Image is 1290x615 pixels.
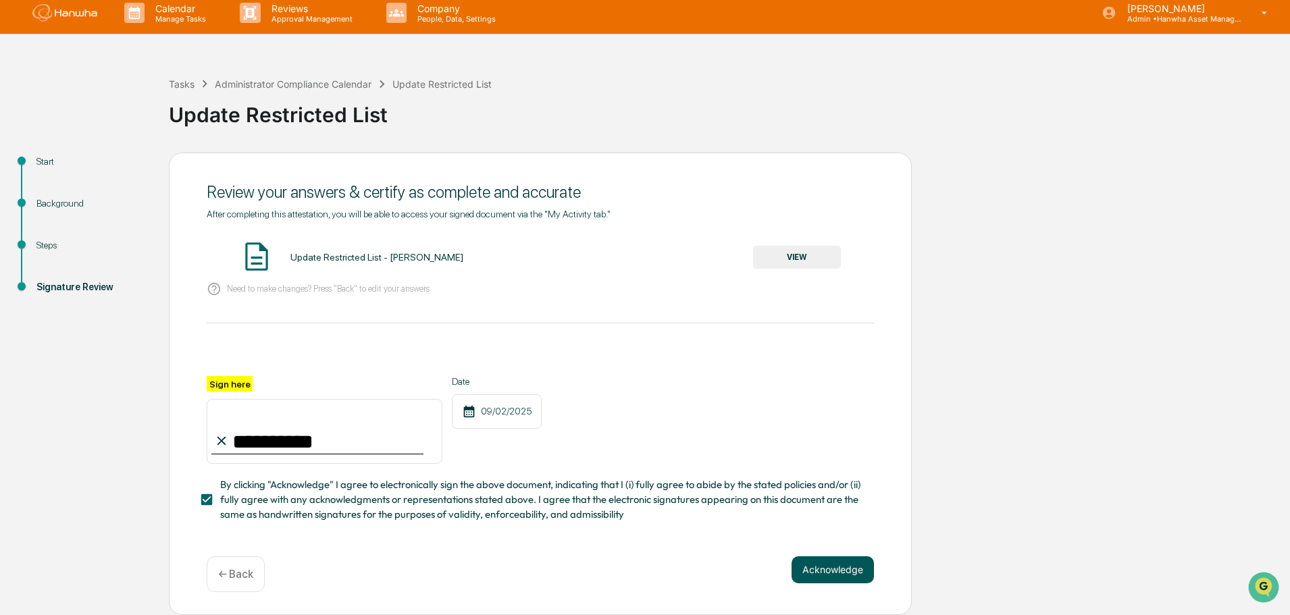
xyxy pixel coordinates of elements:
p: ← Back [218,568,253,581]
img: logo [32,4,97,22]
div: Administrator Compliance Calendar [215,78,371,90]
img: Document Icon [240,240,274,273]
p: Admin • Hanwha Asset Management ([GEOGRAPHIC_DATA]) Ltd. [1116,14,1242,24]
p: How can we help? [14,28,246,50]
span: Pylon [134,229,163,239]
label: Sign here [207,376,253,392]
img: 1746055101610-c473b297-6a78-478c-a979-82029cc54cd1 [14,103,38,128]
span: Data Lookup [27,196,85,209]
button: Start new chat [230,107,246,124]
a: Powered byPylon [95,228,163,239]
p: People, Data, Settings [407,14,502,24]
a: 🗄️Attestations [93,165,173,189]
div: Steps [36,238,147,252]
div: We're available if you need us! [46,117,171,128]
div: Signature Review [36,280,147,294]
p: Manage Tasks [145,14,213,24]
div: Update Restricted List - [PERSON_NAME] [290,252,463,263]
div: Update Restricted List [169,92,1283,127]
div: Start new chat [46,103,222,117]
a: 🔎Data Lookup [8,190,91,215]
span: After completing this attestation, you will be able to access your signed document via the "My Ac... [207,209,611,219]
div: Background [36,196,147,211]
button: Acknowledge [792,556,874,583]
p: Approval Management [261,14,359,24]
p: Company [407,3,502,14]
div: Start [36,155,147,169]
span: Preclearance [27,170,87,184]
div: Review your answers & certify as complete and accurate [207,182,874,202]
label: Date [452,376,542,387]
span: Attestations [111,170,167,184]
a: 🖐️Preclearance [8,165,93,189]
iframe: Open customer support [1247,570,1283,607]
div: 🗄️ [98,171,109,182]
div: 09/02/2025 [452,394,542,429]
button: VIEW [753,246,841,269]
span: By clicking "Acknowledge" I agree to electronically sign the above document, indicating that I (i... [220,477,863,523]
div: 🖐️ [14,171,24,182]
p: [PERSON_NAME] [1116,3,1242,14]
div: 🔎 [14,197,24,208]
div: Update Restricted List [392,78,492,90]
p: Calendar [145,3,213,14]
div: Tasks [169,78,195,90]
p: Reviews [261,3,359,14]
p: Need to make changes? Press "Back" to edit your answers [227,284,430,294]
